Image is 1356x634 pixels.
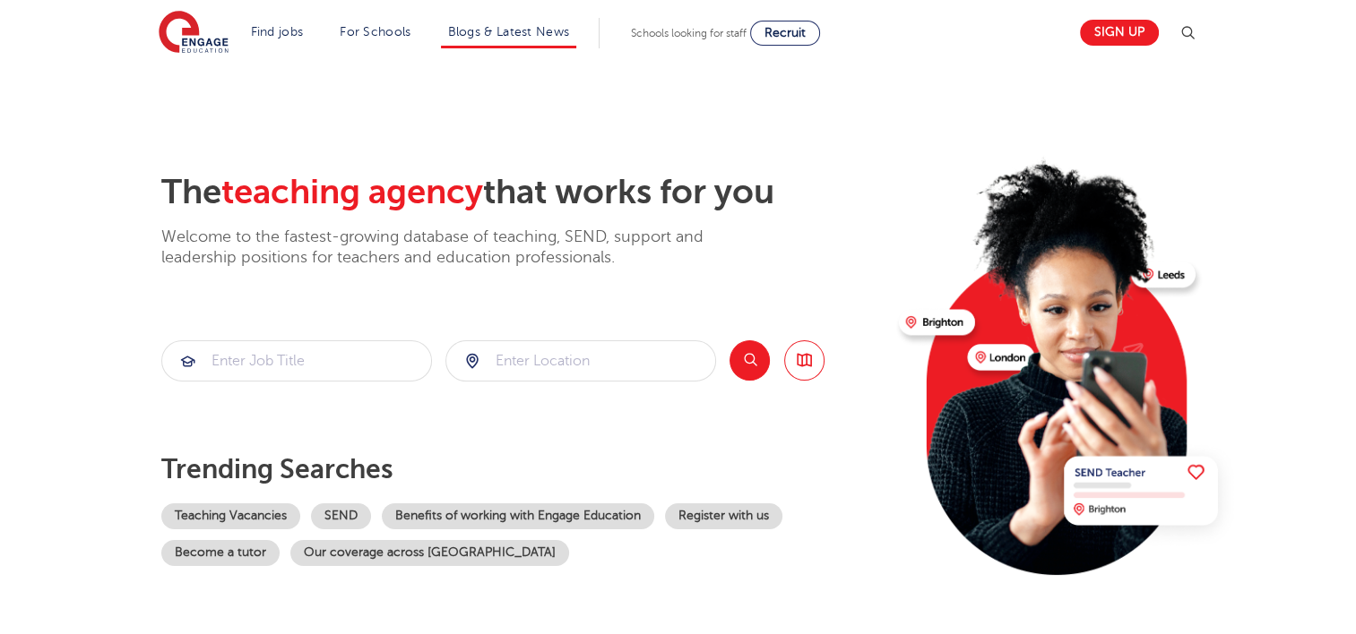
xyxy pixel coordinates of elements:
a: Benefits of working with Engage Education [382,503,654,529]
div: Submit [161,340,432,381]
a: Recruit [750,21,820,46]
a: Find jobs [251,25,304,39]
input: Submit [162,341,431,381]
button: Search [730,340,770,381]
a: Sign up [1080,20,1159,46]
p: Welcome to the fastest-growing database of teaching, SEND, support and leadership positions for t... [161,227,753,269]
h2: The that works for you [161,172,885,213]
a: For Schools [340,25,410,39]
a: SEND [311,503,371,529]
span: Schools looking for staff [631,27,747,39]
a: Teaching Vacancies [161,503,300,529]
a: Register with us [665,503,782,529]
input: Submit [446,341,715,381]
a: Blogs & Latest News [448,25,570,39]
span: teaching agency [221,173,483,211]
span: Recruit [764,26,806,39]
a: Our coverage across [GEOGRAPHIC_DATA] [290,540,569,566]
div: Submit [445,340,716,381]
p: Trending searches [161,453,885,485]
img: Engage Education [159,11,229,56]
a: Become a tutor [161,540,280,566]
